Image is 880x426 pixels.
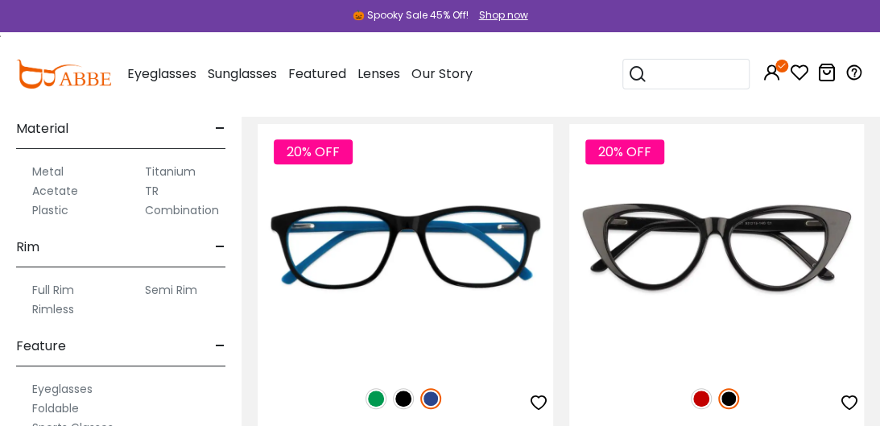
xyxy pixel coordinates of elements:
[357,64,400,83] span: Lenses
[16,110,68,148] span: Material
[208,64,277,83] span: Sunglasses
[32,399,79,418] label: Foldable
[420,388,441,409] img: Blue
[16,228,39,267] span: Rim
[215,110,225,148] span: -
[145,181,159,201] label: TR
[288,64,346,83] span: Featured
[16,60,111,89] img: abbeglasses.com
[258,124,553,370] img: Blue Machovec - Acetate ,Universal Bridge Fit
[471,8,528,22] a: Shop now
[569,124,865,370] img: Black Nora - Acetate ,Universal Bridge Fit
[393,388,414,409] img: Black
[32,379,93,399] label: Eyeglasses
[145,162,196,181] label: Titanium
[353,8,469,23] div: 🎃 Spooky Sale 45% Off!
[479,8,528,23] div: Shop now
[32,181,78,201] label: Acetate
[32,280,74,300] label: Full Rim
[32,162,64,181] label: Metal
[145,280,197,300] label: Semi Rim
[32,201,68,220] label: Plastic
[274,139,353,164] span: 20% OFF
[127,64,196,83] span: Eyeglasses
[145,201,219,220] label: Combination
[585,139,664,164] span: 20% OFF
[32,300,74,319] label: Rimless
[215,228,225,267] span: -
[411,64,472,83] span: Our Story
[366,388,386,409] img: Green
[691,388,712,409] img: Red
[16,327,66,366] span: Feature
[718,388,739,409] img: Black
[215,327,225,366] span: -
